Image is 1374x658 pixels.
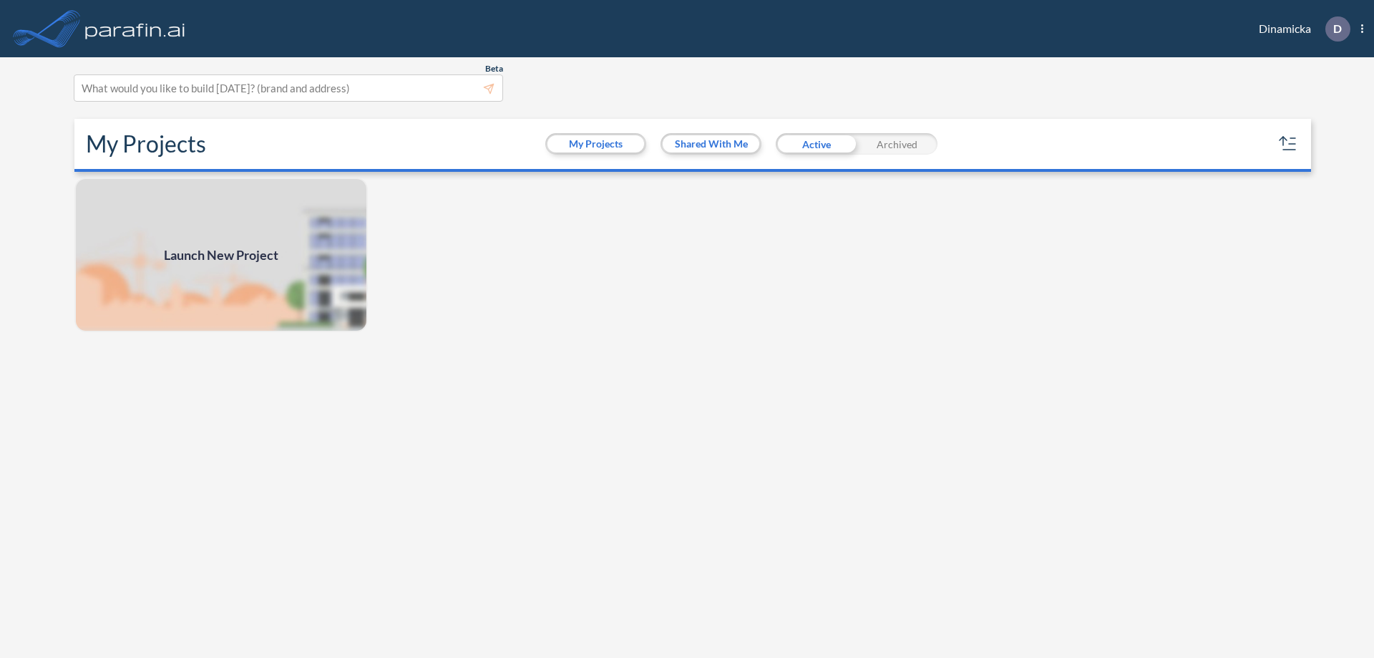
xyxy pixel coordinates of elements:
[547,135,644,153] button: My Projects
[1277,132,1300,155] button: sort
[857,133,937,155] div: Archived
[82,14,188,43] img: logo
[485,63,503,74] span: Beta
[164,246,278,265] span: Launch New Project
[74,178,368,332] a: Launch New Project
[1333,22,1342,35] p: D
[74,178,368,332] img: add
[86,130,206,158] h2: My Projects
[776,133,857,155] div: Active
[1237,16,1363,42] div: Dinamicka
[663,135,759,153] button: Shared With Me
